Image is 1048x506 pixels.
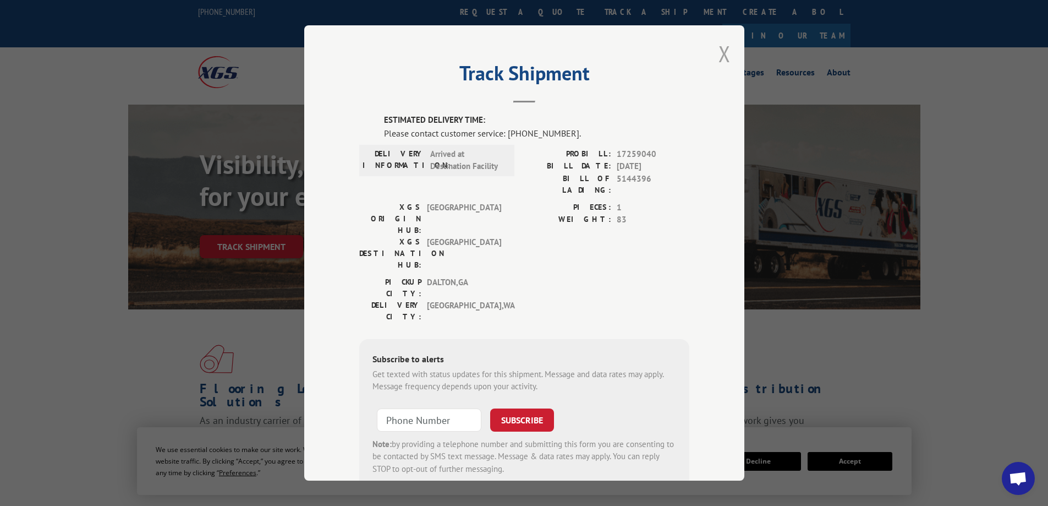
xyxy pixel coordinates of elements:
[363,148,425,173] label: DELIVERY INFORMATION:
[359,276,421,300] label: PICKUP CITY:
[617,202,689,214] span: 1
[372,438,676,476] div: by providing a telephone number and submitting this form you are consenting to be contacted by SM...
[617,173,689,196] span: 5144396
[617,148,689,161] span: 17259040
[427,202,501,236] span: [GEOGRAPHIC_DATA]
[359,66,689,86] h2: Track Shipment
[430,148,504,173] span: Arrived at Destination Facility
[490,409,554,432] button: SUBSCRIBE
[359,236,421,271] label: XGS DESTINATION HUB:
[524,160,611,173] label: BILL DATE:
[372,439,392,449] strong: Note:
[524,202,611,214] label: PIECES:
[524,173,611,196] label: BILL OF LADING:
[359,300,421,323] label: DELIVERY CITY:
[718,39,731,68] button: Close modal
[1002,462,1035,495] div: Open chat
[372,368,676,393] div: Get texted with status updates for this shipment. Message and data rates may apply. Message frequ...
[524,148,611,161] label: PROBILL:
[384,127,689,140] div: Please contact customer service: [PHONE_NUMBER].
[427,300,501,323] span: [GEOGRAPHIC_DATA] , WA
[427,276,501,300] span: DALTON , GA
[377,409,481,432] input: Phone Number
[524,214,611,226] label: WEIGHT:
[372,352,676,368] div: Subscribe to alerts
[427,236,501,271] span: [GEOGRAPHIC_DATA]
[359,202,421,236] label: XGS ORIGIN HUB:
[617,214,689,226] span: 83
[617,160,689,173] span: [DATE]
[384,114,689,127] label: ESTIMATED DELIVERY TIME:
